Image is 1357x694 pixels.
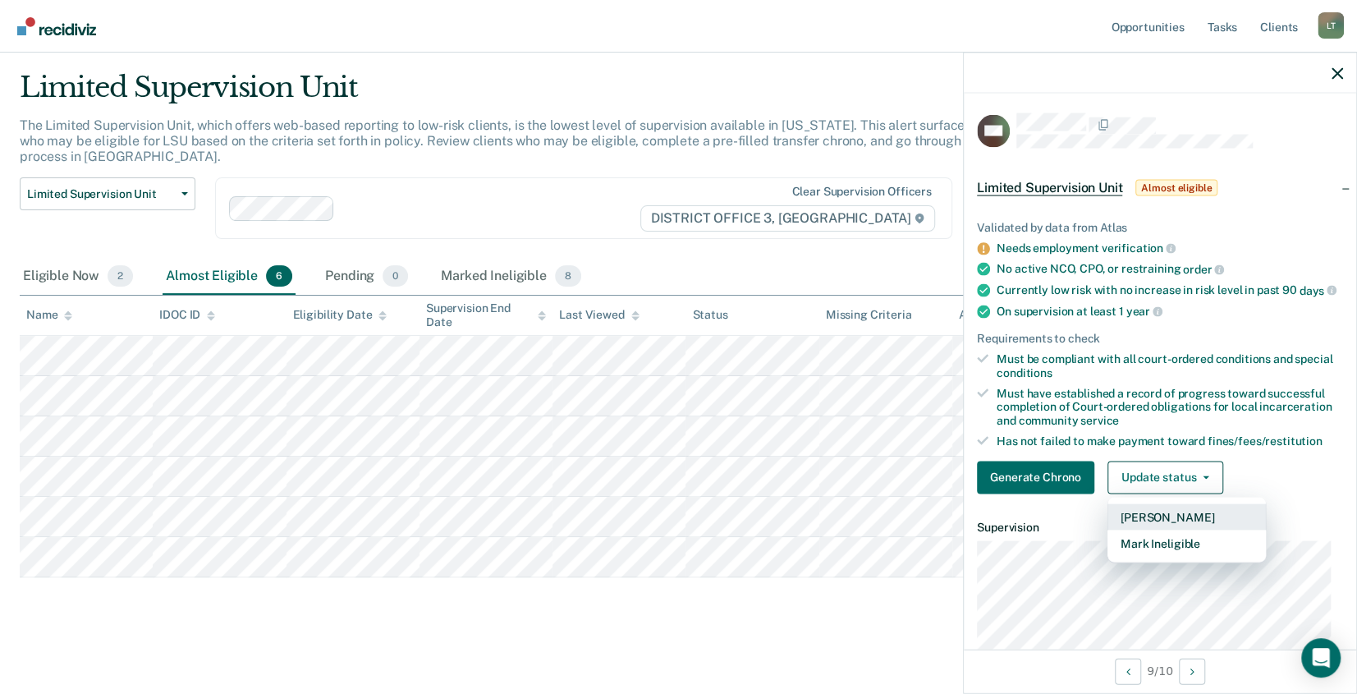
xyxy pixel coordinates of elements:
[1107,503,1266,530] button: [PERSON_NAME]
[426,301,546,329] div: Supervision End Date
[1125,305,1162,318] span: year
[826,308,912,322] div: Missing Criteria
[964,161,1356,214] div: Limited Supervision UnitAlmost eligible
[997,304,1343,319] div: On supervision at least 1
[997,283,1343,297] div: Currently low risk with no increase in risk level in past 90
[977,461,1101,494] a: Navigate to form link
[266,265,292,287] span: 6
[977,332,1343,346] div: Requirements to check
[997,241,1343,255] div: Needs employment verification
[26,308,72,322] div: Name
[322,259,411,295] div: Pending
[159,308,215,322] div: IDOC ID
[1299,283,1336,296] span: days
[964,649,1356,692] div: 9 / 10
[977,520,1343,534] dt: Supervision
[959,308,1036,322] div: Assigned to
[20,71,1038,117] div: Limited Supervision Unit
[977,220,1343,234] div: Validated by data from Atlas
[1080,414,1119,427] span: service
[997,262,1343,277] div: No active NCO, CPO, or restraining
[997,352,1343,379] div: Must be compliant with all court-ordered conditions and special conditions
[27,187,175,201] span: Limited Supervision Unit
[555,265,581,287] span: 8
[383,265,408,287] span: 0
[997,386,1343,427] div: Must have established a record of progress toward successful completion of Court-ordered obligati...
[20,117,1034,164] p: The Limited Supervision Unit, which offers web-based reporting to low-risk clients, is the lowest...
[1107,530,1266,556] button: Mark Ineligible
[1179,658,1205,684] button: Next Opportunity
[692,308,727,322] div: Status
[293,308,387,322] div: Eligibility Date
[1318,12,1344,39] button: Profile dropdown button
[997,434,1343,448] div: Has not failed to make payment toward
[1301,638,1341,678] div: Open Intercom Messenger
[17,17,96,35] img: Recidiviz
[1107,461,1223,494] button: Update status
[640,205,935,232] span: DISTRICT OFFICE 3, [GEOGRAPHIC_DATA]
[1135,179,1217,195] span: Almost eligible
[791,185,931,199] div: Clear supervision officers
[20,259,136,295] div: Eligible Now
[977,179,1122,195] span: Limited Supervision Unit
[1115,658,1141,684] button: Previous Opportunity
[1183,263,1224,276] span: order
[977,461,1094,494] button: Generate Chrono
[438,259,585,295] div: Marked Ineligible
[559,308,639,322] div: Last Viewed
[163,259,296,295] div: Almost Eligible
[108,265,133,287] span: 2
[1318,12,1344,39] div: L T
[1208,434,1323,447] span: fines/fees/restitution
